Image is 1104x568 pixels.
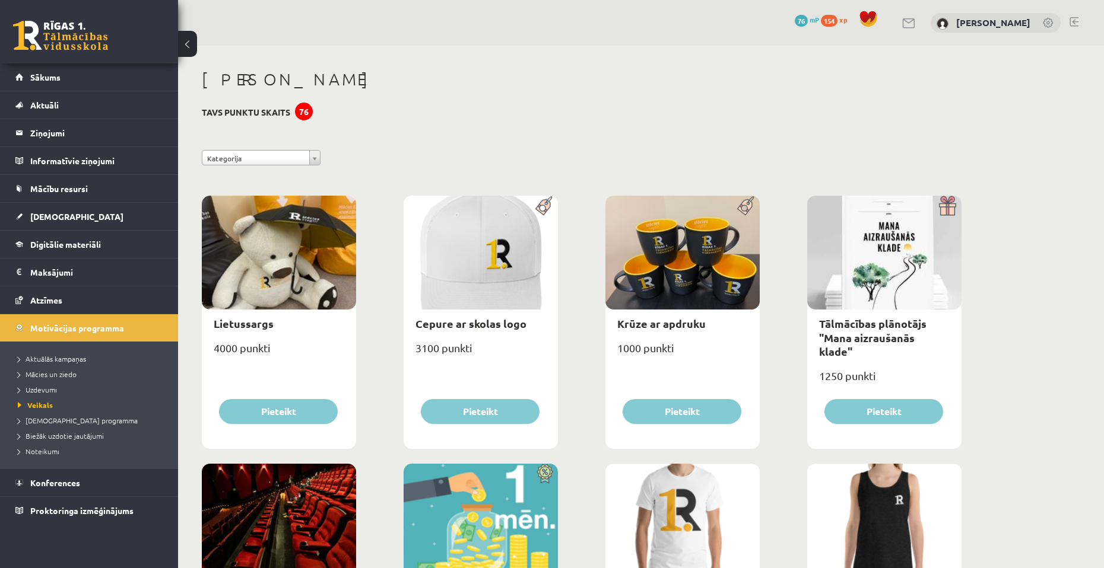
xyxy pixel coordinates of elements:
[18,400,166,410] a: Veikals
[824,399,943,424] button: Pieteikt
[202,69,962,90] h1: [PERSON_NAME]
[18,384,166,395] a: Uzdevumi
[30,477,80,488] span: Konferences
[30,100,59,110] span: Aktuāli
[30,183,88,194] span: Mācību resursi
[295,103,313,120] div: 76
[795,15,819,24] a: 76 mP
[15,231,163,258] a: Digitālie materiāli
[810,15,819,24] span: mP
[30,239,101,250] span: Digitālie materiāli
[18,353,166,364] a: Aktuālās kampaņas
[18,369,166,379] a: Mācies un ziedo
[819,317,927,358] a: Tālmācības plānotājs "Mana aizraušanās klade"
[30,119,163,146] legend: Ziņojumi
[15,63,163,91] a: Sākums
[15,91,163,119] a: Aktuāli
[605,338,760,368] div: 1000 punkti
[18,354,86,363] span: Aktuālās kampaņas
[733,196,760,216] img: Populāra prece
[18,385,57,394] span: Uzdevumi
[839,15,847,24] span: xp
[30,295,62,305] span: Atzīmes
[202,338,356,368] div: 4000 punkti
[956,17,1030,28] a: [PERSON_NAME]
[18,400,53,410] span: Veikals
[219,399,338,424] button: Pieteikt
[531,464,558,484] img: Atlaide
[531,196,558,216] img: Populāra prece
[18,369,77,379] span: Mācies un ziedo
[415,317,526,330] a: Cepure ar skolas logo
[807,366,962,395] div: 1250 punkti
[15,469,163,496] a: Konferences
[15,147,163,174] a: Informatīvie ziņojumi
[623,399,741,424] button: Pieteikt
[18,446,166,457] a: Noteikumi
[821,15,853,24] a: 154 xp
[30,505,134,516] span: Proktoringa izmēģinājums
[13,21,108,50] a: Rīgas 1. Tālmācības vidusskola
[18,446,59,456] span: Noteikumi
[821,15,837,27] span: 154
[207,151,304,166] span: Kategorija
[30,147,163,174] legend: Informatīvie ziņojumi
[30,259,163,286] legend: Maksājumi
[30,323,124,333] span: Motivācijas programma
[30,211,123,222] span: [DEMOGRAPHIC_DATA]
[18,415,166,426] a: [DEMOGRAPHIC_DATA] programma
[15,497,163,524] a: Proktoringa izmēģinājums
[18,431,104,441] span: Biežāk uzdotie jautājumi
[15,119,163,146] a: Ziņojumi
[15,314,163,342] a: Motivācijas programma
[18,430,166,441] a: Biežāk uzdotie jautājumi
[18,416,138,425] span: [DEMOGRAPHIC_DATA] programma
[214,317,274,330] a: Lietussargs
[404,338,558,368] div: 3100 punkti
[421,399,540,424] button: Pieteikt
[937,18,948,30] img: Kristaps Zomerfelds
[15,259,163,286] a: Maksājumi
[795,15,808,27] span: 76
[617,317,706,330] a: Krūze ar apdruku
[30,72,61,82] span: Sākums
[202,107,290,117] h3: Tavs punktu skaits
[202,150,321,165] a: Kategorija
[15,203,163,230] a: [DEMOGRAPHIC_DATA]
[15,175,163,202] a: Mācību resursi
[15,286,163,314] a: Atzīmes
[935,196,962,216] img: Dāvana ar pārsteigumu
